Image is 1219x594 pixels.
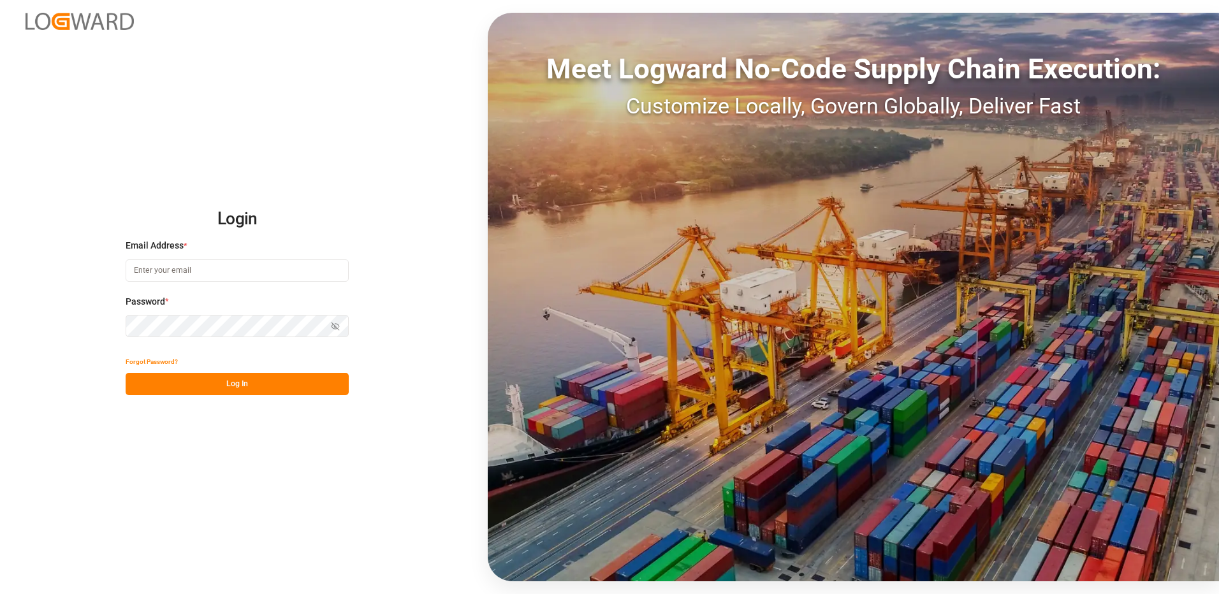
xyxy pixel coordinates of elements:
[126,239,184,252] span: Email Address
[126,199,349,240] h2: Login
[488,90,1219,122] div: Customize Locally, Govern Globally, Deliver Fast
[126,259,349,282] input: Enter your email
[126,373,349,395] button: Log In
[26,13,134,30] img: Logward_new_orange.png
[126,351,178,373] button: Forgot Password?
[126,295,165,308] span: Password
[488,48,1219,90] div: Meet Logward No-Code Supply Chain Execution:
